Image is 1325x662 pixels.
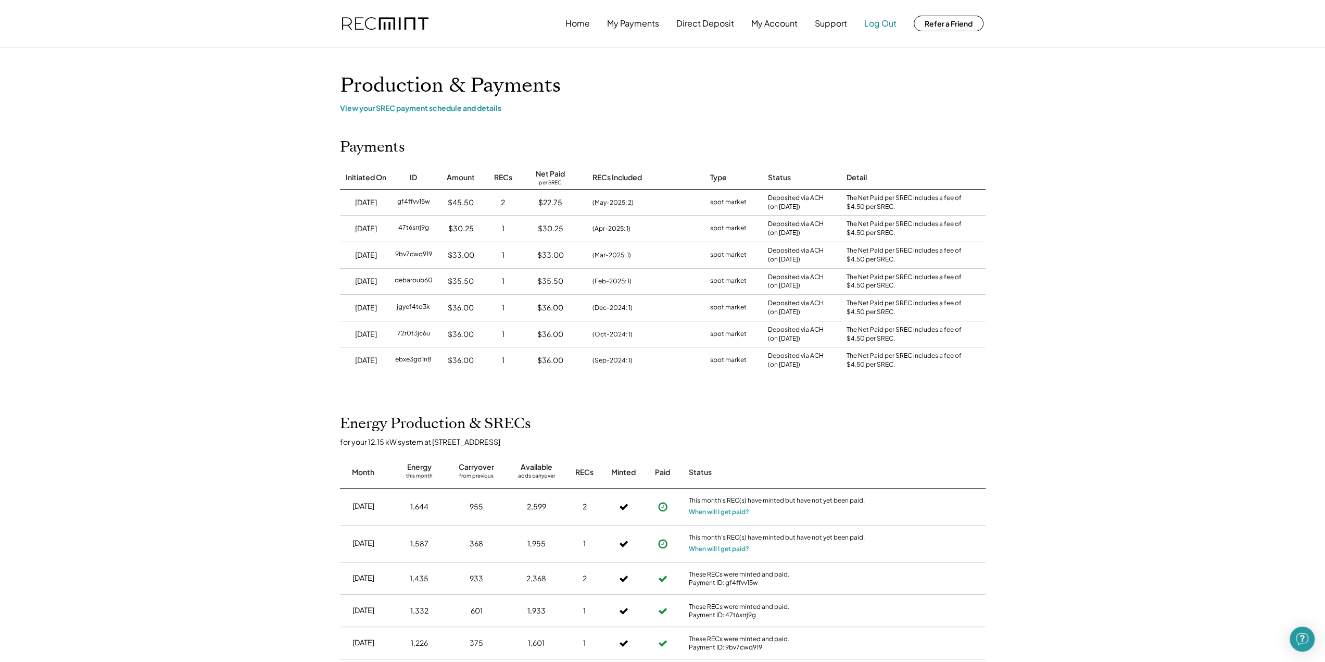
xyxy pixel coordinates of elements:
[710,172,727,183] div: Type
[340,73,986,98] h1: Production & Payments
[592,330,633,339] div: (Oct-2024: 1)
[768,220,824,238] div: Deposited via ACH (on [DATE])
[410,502,428,512] div: 1,644
[459,462,494,472] div: Carryover
[340,139,405,156] h2: Payments
[448,197,474,208] div: $45.50
[395,355,432,366] div: ebxe3gd1n8
[847,299,966,317] div: The Net Paid per SREC includes a fee of $4.50 per SREC.
[583,539,586,549] div: 1
[395,276,433,286] div: debaroub60
[607,13,659,34] button: My Payments
[768,326,824,343] div: Deposited via ACH (on [DATE])
[583,606,586,616] div: 1
[352,467,374,478] div: Month
[355,329,377,340] div: [DATE]
[355,223,377,234] div: [DATE]
[527,502,546,512] div: 2,599
[537,276,563,286] div: $35.50
[592,172,642,183] div: RECs Included
[459,472,494,483] div: from previous
[847,352,966,369] div: The Net Paid per SREC includes a fee of $4.50 per SREC.
[710,329,747,340] div: spot market
[537,329,563,340] div: $36.00
[407,462,432,472] div: Energy
[847,220,966,238] div: The Net Paid per SREC includes a fee of $4.50 per SREC.
[539,179,562,187] div: per SREC
[355,303,377,313] div: [DATE]
[537,355,563,366] div: $36.00
[470,638,483,648] div: 375
[655,499,671,515] button: Payment approved, but not yet initiated.
[448,276,474,286] div: $35.50
[447,172,475,183] div: Amount
[710,197,747,208] div: spot market
[518,472,555,483] div: adds carryover
[398,223,429,234] div: 47t6srrj9g
[1290,627,1315,652] div: Open Intercom Messenger
[528,638,545,648] div: 1,601
[410,172,417,183] div: ID
[395,250,432,260] div: 9bv7cwq919
[768,194,824,211] div: Deposited via ACH (on [DATE])
[768,299,824,317] div: Deposited via ACH (on [DATE])
[536,169,565,179] div: Net Paid
[406,472,433,483] div: this month
[352,605,374,616] div: [DATE]
[355,197,377,208] div: [DATE]
[611,467,636,478] div: Minted
[689,635,866,651] div: These RECs were minted and paid. Payment ID: 9bv7cwq919
[864,13,897,34] button: Log Out
[448,355,474,366] div: $36.00
[815,13,847,34] button: Support
[346,172,386,183] div: Initiated On
[710,303,747,313] div: spot market
[502,355,504,366] div: 1
[847,273,966,291] div: The Net Paid per SREC includes a fee of $4.50 per SREC.
[502,276,504,286] div: 1
[527,539,546,549] div: 1,955
[340,415,531,433] h2: Energy Production & SRECs
[689,603,866,619] div: These RECs were minted and paid. Payment ID: 47t6srrj9g
[352,638,374,648] div: [DATE]
[448,250,474,260] div: $33.00
[847,326,966,343] div: The Net Paid per SREC includes a fee of $4.50 per SREC.
[537,303,563,313] div: $36.00
[448,329,474,340] div: $36.00
[751,13,798,34] button: My Account
[689,496,866,507] div: This month's REC(s) have minted but have not yet been paid.
[689,544,749,554] button: When will I get paid?
[397,197,430,208] div: gf4ffvv15w
[768,273,824,291] div: Deposited via ACH (on [DATE])
[592,224,630,233] div: (Apr-2025: 1)
[470,539,483,549] div: 368
[355,355,377,366] div: [DATE]
[768,246,824,264] div: Deposited via ACH (on [DATE])
[689,507,749,517] button: When will I get paid?
[583,573,587,584] div: 2
[768,352,824,369] div: Deposited via ACH (on [DATE])
[914,16,983,31] button: Refer a Friend
[502,250,504,260] div: 1
[501,197,505,208] div: 2
[583,638,586,648] div: 1
[592,251,631,260] div: (Mar-2025: 1)
[592,198,634,207] div: (May-2025: 2)
[768,172,791,183] div: Status
[340,437,996,446] div: for your 12.15 kW system at [STREET_ADDRESS]
[655,536,671,552] button: Payment approved, but not yet initiated.
[592,356,633,365] div: (Sep-2024: 1)
[502,329,504,340] div: 1
[689,570,866,586] div: These RECs were minted and paid. Payment ID: gf4ffvv15w
[397,329,430,340] div: 72r0t3jc6u
[410,539,428,549] div: 1,587
[710,276,747,286] div: spot market
[592,277,632,286] div: (Feb-2025: 1)
[847,172,867,183] div: Detail
[470,502,483,512] div: 955
[410,573,428,584] div: 1,435
[502,303,504,313] div: 1
[526,573,546,584] div: 2,368
[342,17,428,30] img: recmint-logotype%403x.png
[847,194,966,211] div: The Net Paid per SREC includes a fee of $4.50 per SREC.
